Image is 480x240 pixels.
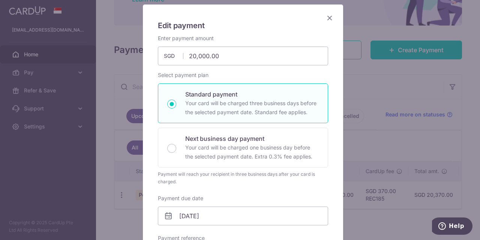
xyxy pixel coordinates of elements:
[158,171,328,186] div: Payment will reach your recipient in three business days after your card is charged.
[158,71,208,79] label: Select payment plan
[158,35,214,42] label: Enter payment amount
[432,217,472,236] iframe: Opens a widget where you can find more information
[185,99,319,117] p: Your card will be charged three business days before the selected payment date. Standard fee appl...
[185,90,319,99] p: Standard payment
[185,143,319,161] p: Your card will be charged one business day before the selected payment date. Extra 0.3% fee applies.
[164,52,183,60] span: SGD
[158,207,328,225] input: DD / MM / YYYY
[325,14,334,23] button: Close
[185,134,319,143] p: Next business day payment
[158,20,328,32] h5: Edit payment
[158,195,203,202] label: Payment due date
[158,47,328,65] input: 0.00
